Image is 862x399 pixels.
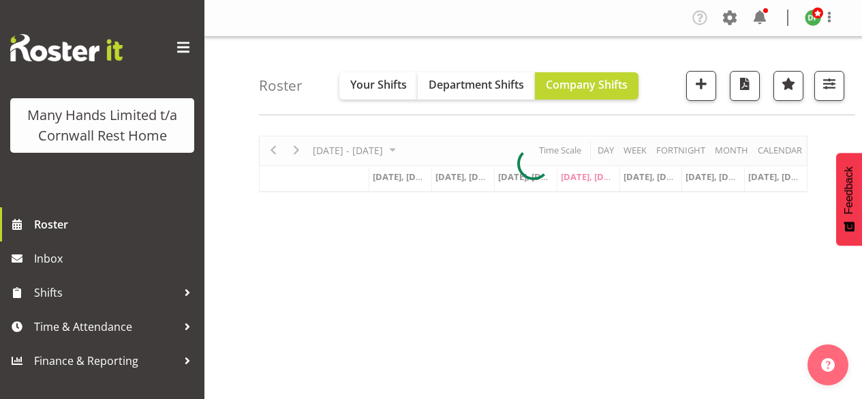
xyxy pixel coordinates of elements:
[339,72,418,100] button: Your Shifts
[686,71,716,101] button: Add a new shift
[350,77,407,92] span: Your Shifts
[34,351,177,371] span: Finance & Reporting
[814,71,844,101] button: Filter Shifts
[821,358,835,372] img: help-xxl-2.png
[24,105,181,146] div: Many Hands Limited t/a Cornwall Rest Home
[535,72,638,100] button: Company Shifts
[34,248,198,269] span: Inbox
[418,72,535,100] button: Department Shifts
[805,10,821,26] img: deborah-fairbrother10865.jpg
[546,77,628,92] span: Company Shifts
[730,71,760,101] button: Download a PDF of the roster according to the set date range.
[34,282,177,303] span: Shifts
[34,316,177,337] span: Time & Attendance
[10,34,123,61] img: Rosterit website logo
[259,78,303,93] h4: Roster
[34,214,198,235] span: Roster
[429,77,524,92] span: Department Shifts
[773,71,803,101] button: Highlight an important date within the roster.
[836,153,862,246] button: Feedback - Show survey
[843,166,855,214] span: Feedback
